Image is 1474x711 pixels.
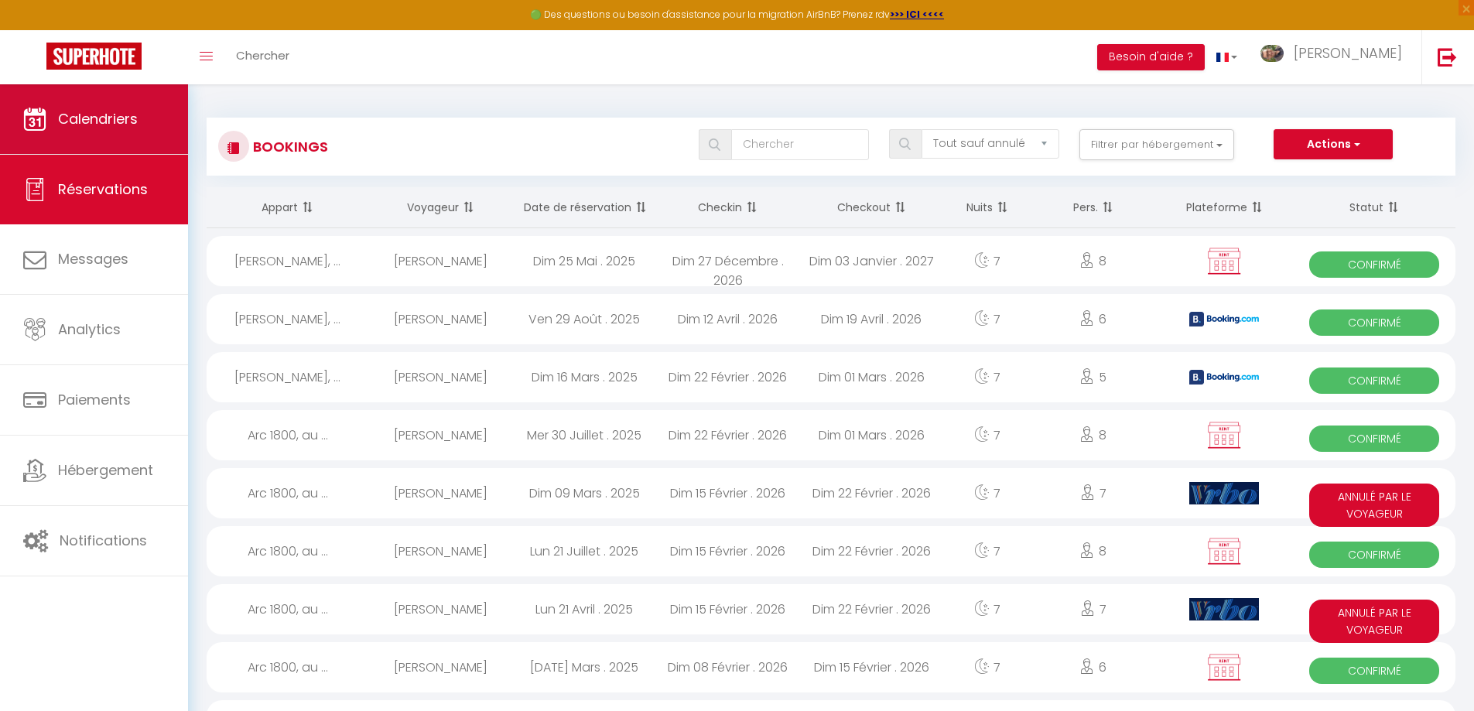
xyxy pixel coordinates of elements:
img: ... [1260,45,1284,63]
button: Besoin d'aide ? [1097,44,1205,70]
a: ... [PERSON_NAME] [1249,30,1421,84]
th: Sort by booking date [512,187,656,228]
th: Sort by status [1293,187,1455,228]
span: Calendriers [58,109,138,128]
span: Paiements [58,390,131,409]
th: Sort by nights [943,187,1031,228]
th: Sort by people [1031,187,1155,228]
span: [PERSON_NAME] [1294,43,1402,63]
button: Filtrer par hébergement [1079,129,1234,160]
span: Chercher [236,47,289,63]
span: Notifications [60,531,147,550]
span: Messages [58,249,128,268]
h3: Bookings [249,129,328,164]
a: Chercher [224,30,301,84]
th: Sort by channel [1156,187,1294,228]
span: Hébergement [58,460,153,480]
th: Sort by guest [369,187,513,228]
span: Réservations [58,179,148,199]
th: Sort by checkin [656,187,800,228]
img: Super Booking [46,43,142,70]
a: >>> ICI <<<< [890,8,944,21]
th: Sort by rentals [207,187,369,228]
button: Actions [1274,129,1393,160]
span: Analytics [58,320,121,339]
input: Chercher [731,129,869,160]
th: Sort by checkout [800,187,944,228]
img: logout [1438,47,1457,67]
